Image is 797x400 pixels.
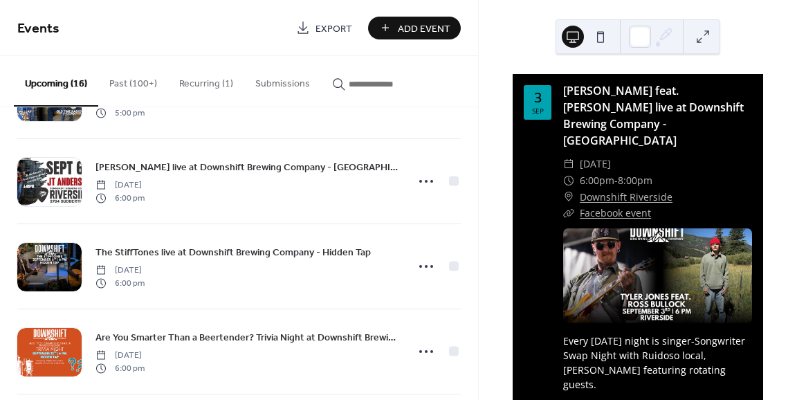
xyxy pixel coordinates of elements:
span: 8:00pm [618,172,652,189]
span: 6:00pm [580,172,614,189]
span: [DATE] [580,156,611,172]
button: Add Event [368,17,461,39]
span: 6:00 pm [95,277,145,289]
a: Facebook event [580,206,651,219]
a: Are You Smarter Than a Beertender? Trivia Night at Downshift Brewing Company - Hidden Tap [95,329,398,345]
a: Export [286,17,363,39]
span: [DATE] [95,264,145,277]
span: [DATE] [95,179,145,192]
a: Downshift Riverside [580,189,672,206]
button: Recurring (1) [168,56,244,105]
span: [DATE] [95,349,145,362]
button: Past (100+) [98,56,168,105]
span: 6:00 pm [95,362,145,374]
button: Upcoming (16) [14,56,98,107]
span: 6:00 pm [95,192,145,204]
div: ​ [563,189,574,206]
a: [PERSON_NAME] live at Downshift Brewing Company - [GEOGRAPHIC_DATA] [95,159,398,175]
span: Export [315,21,352,36]
a: The StiffTones live at Downshift Brewing Company - Hidden Tap [95,244,371,260]
span: Events [17,15,59,42]
span: - [614,172,618,189]
span: Are You Smarter Than a Beertender? Trivia Night at Downshift Brewing Company - Hidden Tap [95,331,398,345]
span: 5:00 pm [95,107,145,119]
div: ​ [563,172,574,189]
a: [PERSON_NAME] feat. [PERSON_NAME] live at Downshift Brewing Company - [GEOGRAPHIC_DATA] [563,83,744,148]
span: Add Event [398,21,450,36]
div: ​ [563,205,574,221]
span: The StiffTones live at Downshift Brewing Company - Hidden Tap [95,246,371,260]
div: ​ [563,156,574,172]
button: Submissions [244,56,321,105]
span: [PERSON_NAME] live at Downshift Brewing Company - [GEOGRAPHIC_DATA] [95,161,398,175]
div: 3 [534,91,542,104]
div: Sep [532,107,544,114]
